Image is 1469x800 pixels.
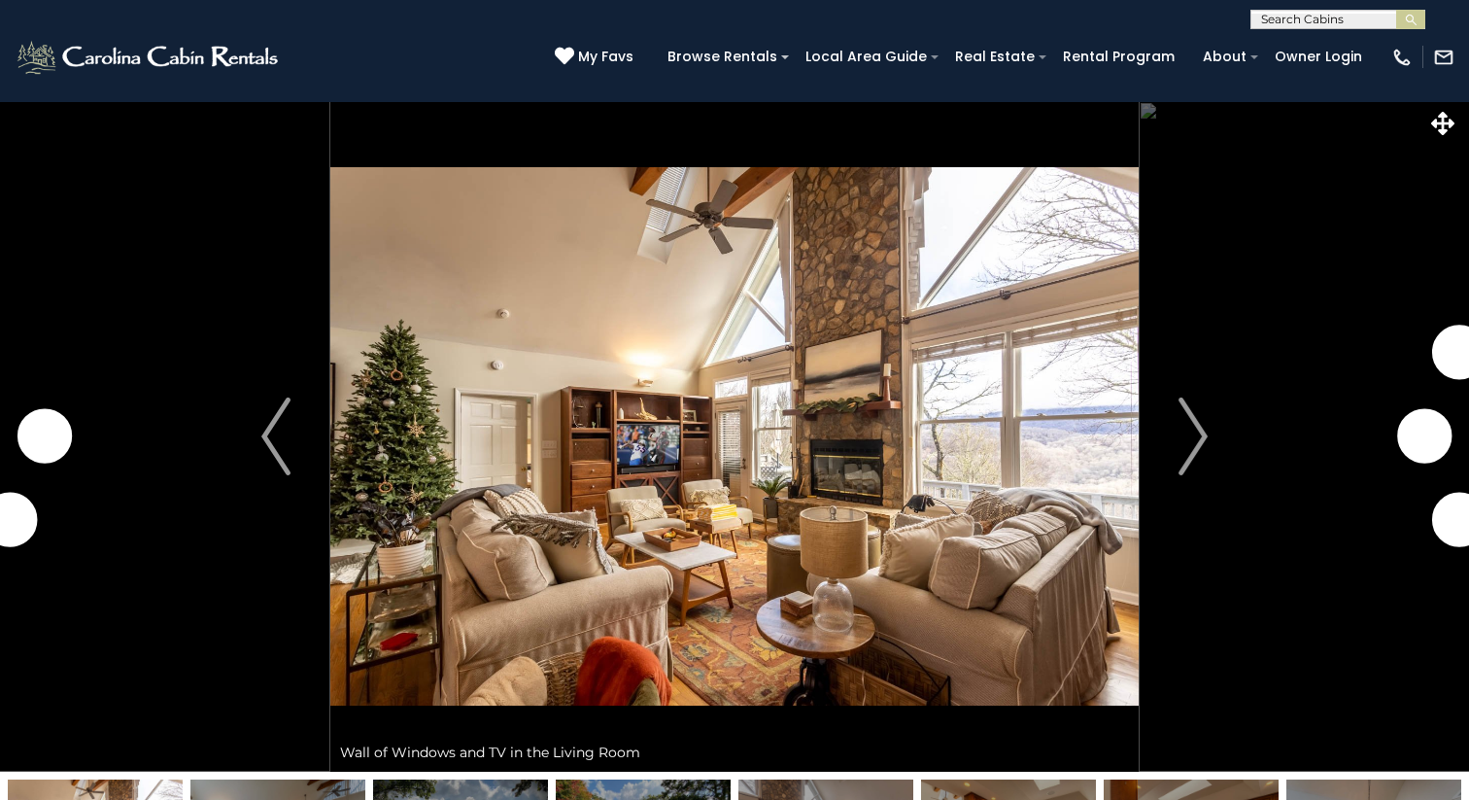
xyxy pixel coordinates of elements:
[578,47,633,67] span: My Favs
[796,42,937,72] a: Local Area Guide
[15,38,284,77] img: White-1-2.png
[1391,47,1413,68] img: phone-regular-white.png
[1139,101,1247,772] button: Next
[555,47,638,68] a: My Favs
[658,42,787,72] a: Browse Rentals
[1433,47,1454,68] img: mail-regular-white.png
[1265,42,1372,72] a: Owner Login
[1193,42,1256,72] a: About
[330,733,1139,772] div: Wall of Windows and TV in the Living Room
[222,101,330,772] button: Previous
[1179,398,1208,475] img: arrow
[945,42,1044,72] a: Real Estate
[261,398,290,475] img: arrow
[1053,42,1184,72] a: Rental Program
